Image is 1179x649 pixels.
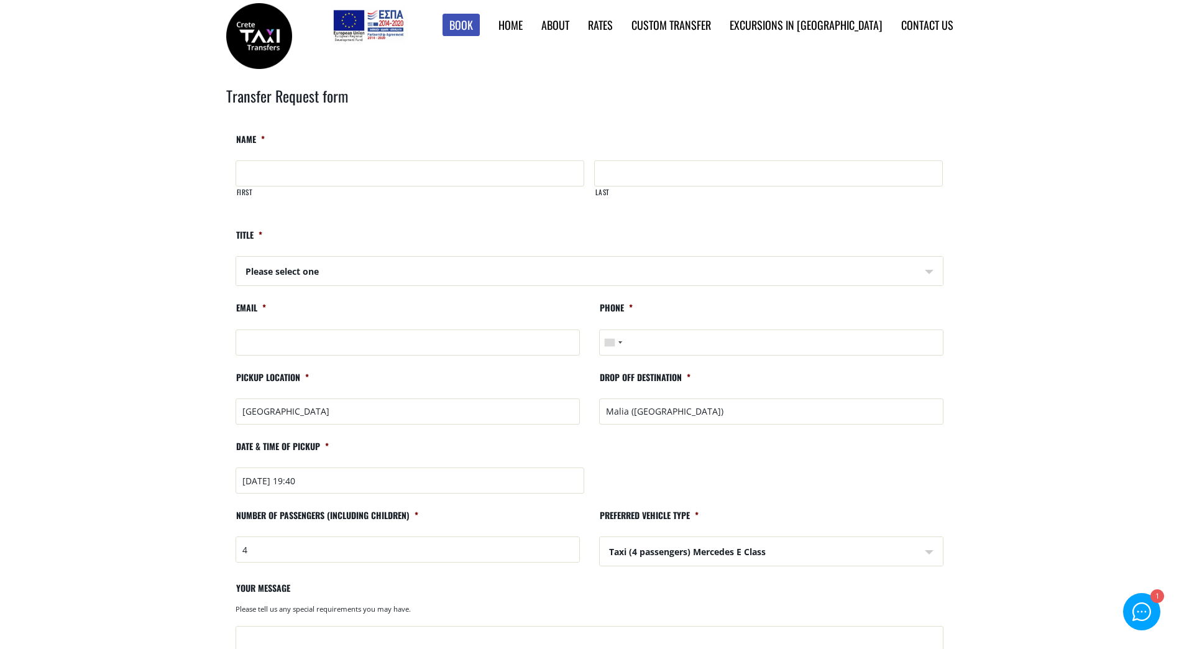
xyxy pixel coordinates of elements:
label: Preferred vehicle type [599,510,699,532]
label: Drop off destination [599,372,690,394]
a: Contact us [901,17,953,33]
label: Email [236,302,266,324]
a: Book [443,14,480,37]
a: Custom Transfer [631,17,711,33]
div: 1 [1150,591,1163,604]
label: Date & time of pickup [236,441,329,463]
label: Phone [599,302,633,324]
label: Your message [236,582,290,604]
div: Please tell us any special requirements you may have. [236,604,943,620]
h2: Transfer Request form [226,85,953,124]
label: Title [236,229,262,251]
label: Number of passengers (including children) [236,510,418,532]
a: Home [498,17,523,33]
img: Crete Taxi Transfers | Crete Taxi Transfers search results | Crete Taxi Transfers [226,3,292,69]
a: Crete Taxi Transfers | Crete Taxi Transfers search results | Crete Taxi Transfers [226,28,292,41]
label: Pickup location [236,372,309,394]
button: Selected country [600,330,626,355]
a: Rates [588,17,613,33]
img: e-bannersEUERDF180X90.jpg [331,6,405,44]
label: Last [595,187,943,208]
label: Name [236,134,265,155]
a: About [541,17,569,33]
span: Taxi (4 passengers) Mercedes E Class [600,537,943,567]
a: Excursions in [GEOGRAPHIC_DATA] [730,17,883,33]
label: First [236,187,584,208]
